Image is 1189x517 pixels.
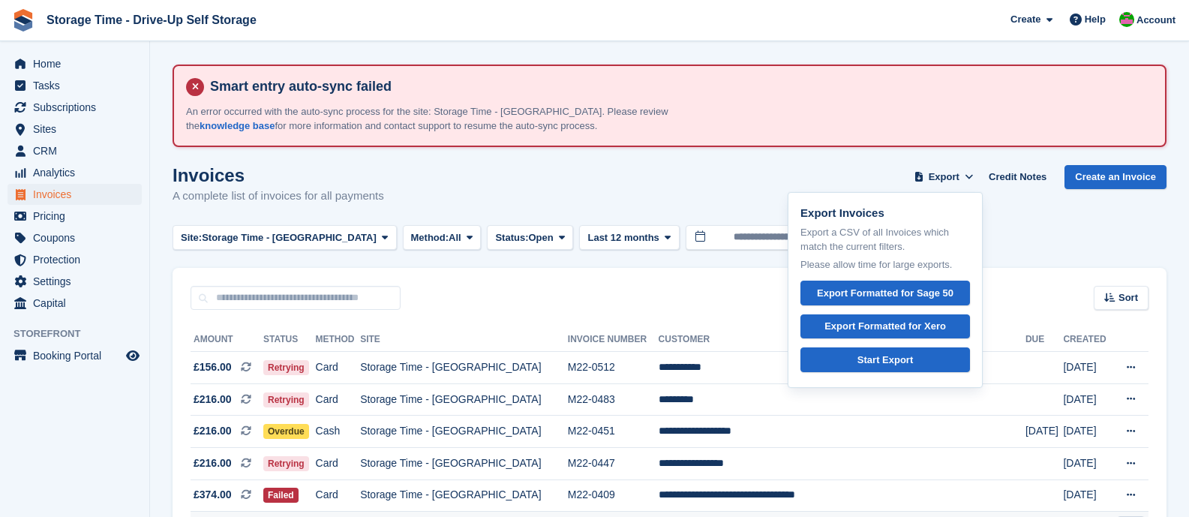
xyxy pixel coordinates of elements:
[173,188,384,205] p: A complete list of invoices for all payments
[33,227,123,248] span: Coupons
[8,249,142,270] a: menu
[33,271,123,292] span: Settings
[263,328,316,352] th: Status
[800,205,970,222] p: Export Invoices
[316,328,361,352] th: Method
[495,230,528,245] span: Status:
[33,75,123,96] span: Tasks
[8,293,142,314] a: menu
[8,206,142,227] a: menu
[568,447,659,479] td: M22-0447
[1063,328,1112,352] th: Created
[1063,352,1112,384] td: [DATE]
[33,206,123,227] span: Pricing
[403,225,482,250] button: Method: All
[33,184,123,205] span: Invoices
[1118,290,1138,305] span: Sort
[8,140,142,161] a: menu
[587,230,659,245] span: Last 12 months
[173,225,397,250] button: Site: Storage Time - [GEOGRAPHIC_DATA]
[800,281,970,305] a: Export Formatted for Sage 50
[263,424,309,439] span: Overdue
[360,447,568,479] td: Storage Time - [GEOGRAPHIC_DATA]
[316,352,361,384] td: Card
[316,383,361,416] td: Card
[929,170,959,185] span: Export
[1063,383,1112,416] td: [DATE]
[800,314,970,339] a: Export Formatted for Xero
[8,53,142,74] a: menu
[316,479,361,512] td: Card
[360,352,568,384] td: Storage Time - [GEOGRAPHIC_DATA]
[14,326,149,341] span: Storefront
[194,487,232,503] span: £374.00
[1010,12,1040,27] span: Create
[1136,13,1175,28] span: Account
[568,479,659,512] td: M22-0409
[263,392,309,407] span: Retrying
[194,359,232,375] span: £156.00
[263,488,299,503] span: Failed
[186,104,711,134] p: An error occurred with the auto-sync process for the site: Storage Time - [GEOGRAPHIC_DATA]. Plea...
[360,479,568,512] td: Storage Time - [GEOGRAPHIC_DATA]
[579,225,679,250] button: Last 12 months
[41,8,263,32] a: Storage Time - Drive-Up Self Storage
[33,293,123,314] span: Capital
[194,423,232,439] span: £216.00
[33,162,123,183] span: Analytics
[194,455,232,471] span: £216.00
[33,140,123,161] span: CRM
[8,227,142,248] a: menu
[1063,479,1112,512] td: [DATE]
[857,353,913,368] div: Start Export
[568,383,659,416] td: M22-0483
[360,416,568,448] td: Storage Time - [GEOGRAPHIC_DATA]
[181,230,202,245] span: Site:
[487,225,573,250] button: Status: Open
[33,345,123,366] span: Booking Portal
[202,230,377,245] span: Storage Time - [GEOGRAPHIC_DATA]
[1025,328,1064,352] th: Due
[8,75,142,96] a: menu
[8,345,142,366] a: menu
[8,119,142,140] a: menu
[568,416,659,448] td: M22-0451
[8,97,142,118] a: menu
[800,225,970,254] p: Export a CSV of all Invoices which match the current filters.
[316,447,361,479] td: Card
[1085,12,1106,27] span: Help
[1063,416,1112,448] td: [DATE]
[173,165,384,185] h1: Invoices
[316,416,361,448] td: Cash
[1119,12,1134,27] img: Saeed
[911,165,977,190] button: Export
[8,162,142,183] a: menu
[191,328,263,352] th: Amount
[124,347,142,365] a: Preview store
[8,271,142,292] a: menu
[8,184,142,205] a: menu
[449,230,461,245] span: All
[1064,165,1166,190] a: Create an Invoice
[817,286,953,301] div: Export Formatted for Sage 50
[983,165,1052,190] a: Credit Notes
[33,53,123,74] span: Home
[568,328,659,352] th: Invoice Number
[360,383,568,416] td: Storage Time - [GEOGRAPHIC_DATA]
[824,319,946,334] div: Export Formatted for Xero
[659,328,1025,352] th: Customer
[33,249,123,270] span: Protection
[194,392,232,407] span: £216.00
[33,97,123,118] span: Subscriptions
[263,456,309,471] span: Retrying
[411,230,449,245] span: Method:
[568,352,659,384] td: M22-0512
[33,119,123,140] span: Sites
[800,347,970,372] a: Start Export
[204,78,1153,95] h4: Smart entry auto-sync failed
[800,257,970,272] p: Please allow time for large exports.
[1063,447,1112,479] td: [DATE]
[263,360,309,375] span: Retrying
[12,9,35,32] img: stora-icon-8386f47178a22dfd0bd8f6a31ec36ba5ce8667c1dd55bd0f319d3a0aa187defe.svg
[200,120,275,131] a: knowledge base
